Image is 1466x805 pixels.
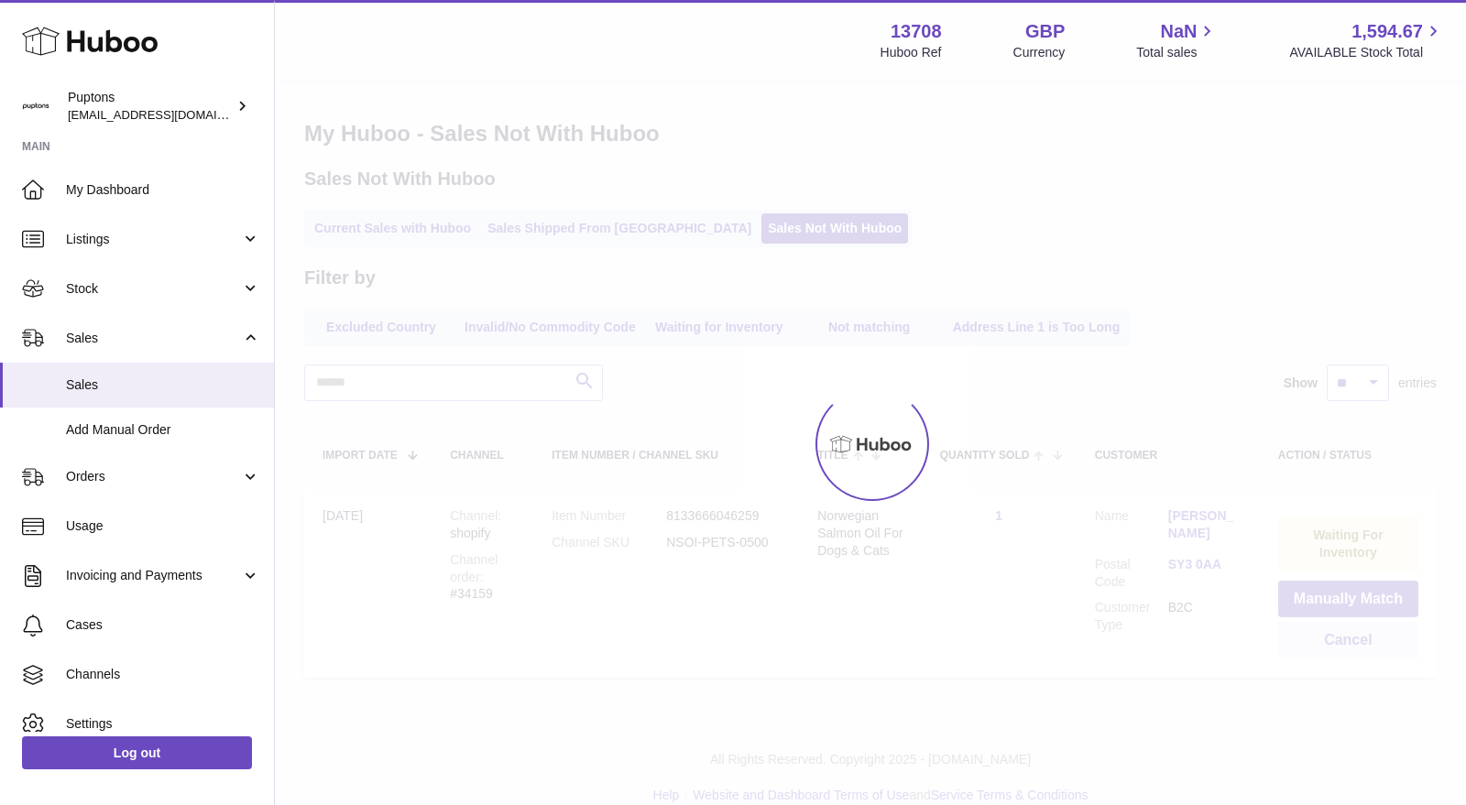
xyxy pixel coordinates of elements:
[68,107,269,122] span: [EMAIL_ADDRESS][DOMAIN_NAME]
[1136,44,1218,61] span: Total sales
[66,181,260,199] span: My Dashboard
[891,19,942,44] strong: 13708
[1025,19,1065,44] strong: GBP
[1013,44,1066,61] div: Currency
[66,666,260,683] span: Channels
[66,330,241,347] span: Sales
[1351,19,1423,44] span: 1,594.67
[66,468,241,485] span: Orders
[66,231,241,248] span: Listings
[66,567,241,584] span: Invoicing and Payments
[881,44,942,61] div: Huboo Ref
[66,280,241,298] span: Stock
[66,616,260,634] span: Cases
[1160,19,1197,44] span: NaN
[66,715,260,733] span: Settings
[68,89,233,124] div: Puptons
[66,376,260,394] span: Sales
[1289,44,1444,61] span: AVAILABLE Stock Total
[1289,19,1444,61] a: 1,594.67 AVAILABLE Stock Total
[22,92,49,120] img: hello@puptons.com
[1136,19,1218,61] a: NaN Total sales
[66,421,260,439] span: Add Manual Order
[22,736,252,769] a: Log out
[66,517,260,535] span: Usage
